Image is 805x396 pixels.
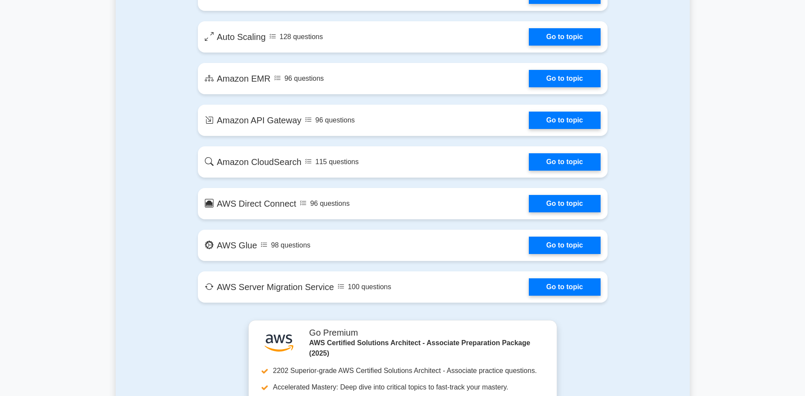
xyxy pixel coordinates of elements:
[529,153,600,171] a: Go to topic
[529,237,600,254] a: Go to topic
[529,70,600,87] a: Go to topic
[529,278,600,296] a: Go to topic
[529,112,600,129] a: Go to topic
[529,28,600,46] a: Go to topic
[529,195,600,212] a: Go to topic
